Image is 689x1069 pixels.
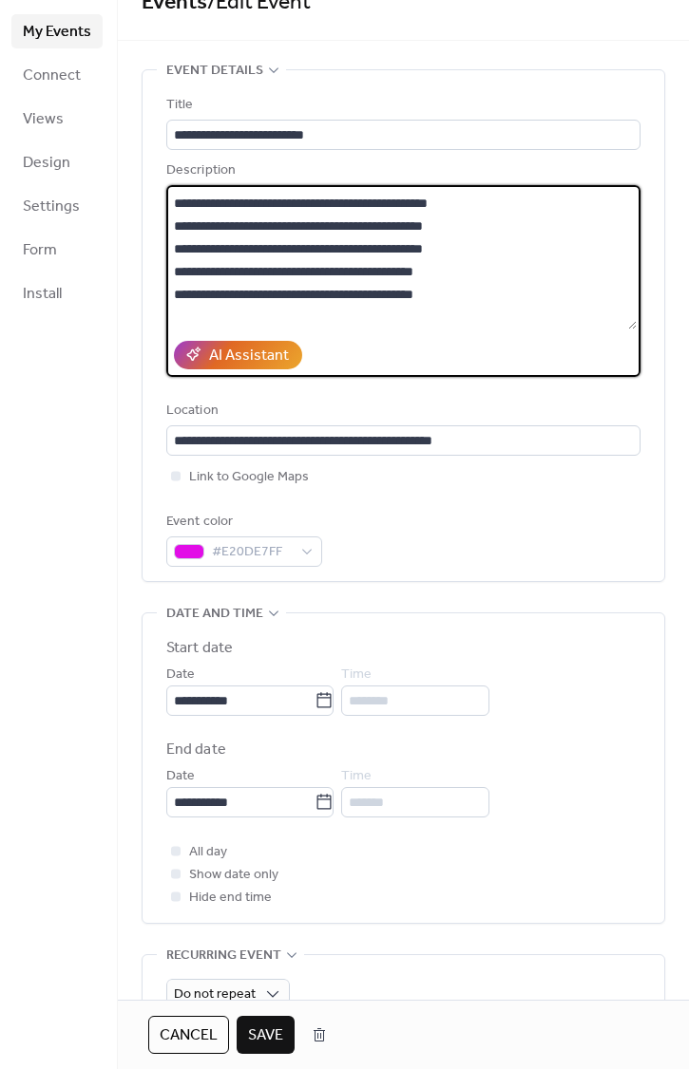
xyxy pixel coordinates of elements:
div: Event color [166,511,318,534]
div: Description [166,159,637,182]
a: Form [11,233,103,267]
span: Date [166,765,195,788]
a: Connect [11,58,103,92]
span: Save [248,1024,283,1047]
span: Cancel [160,1024,218,1047]
div: End date [166,739,226,761]
span: Recurring event [166,945,281,967]
span: Link to Google Maps [189,466,309,489]
span: Show date only [189,864,278,887]
span: Settings [23,196,80,218]
span: Date [166,664,195,686]
span: All day [189,841,227,864]
a: Install [11,276,103,310]
span: My Events [23,21,91,44]
span: Time [341,664,372,686]
span: Do not repeat [174,982,256,1007]
span: Design [23,152,70,175]
a: Views [11,102,103,136]
a: Design [11,145,103,179]
div: AI Assistant [209,345,289,367]
button: Cancel [148,1016,229,1054]
div: Location [166,400,637,422]
a: My Events [11,14,103,48]
span: Event details [166,60,263,83]
a: Settings [11,189,103,223]
span: #E20DE7FF [212,541,292,564]
div: Title [166,94,637,117]
button: Save [237,1016,295,1054]
span: Time [341,765,372,788]
button: AI Assistant [174,341,302,369]
span: Date and time [166,603,263,626]
span: Install [23,283,62,306]
span: Hide end time [189,887,272,910]
span: Connect [23,65,81,87]
span: Views [23,108,64,131]
span: Form [23,239,57,262]
div: Start date [166,637,233,660]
